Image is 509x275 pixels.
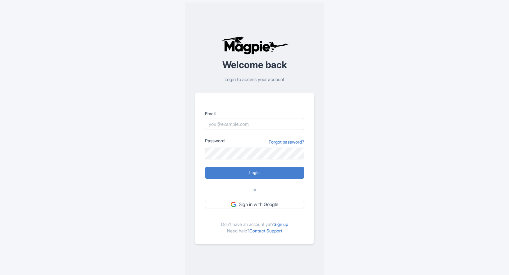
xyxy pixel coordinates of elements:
img: google.svg [231,202,236,207]
input: you@example.com [205,118,304,130]
img: logo-ab69f6fb50320c5b225c76a69d11143b.png [220,36,289,55]
label: Email [205,110,304,117]
span: or [252,186,257,193]
a: Forgot password? [269,139,304,145]
p: Login to access your account [195,76,314,83]
h2: Welcome back [195,60,314,70]
a: Sign in with Google [205,201,304,209]
label: Password [205,137,225,144]
a: Contact Support [249,228,282,233]
input: Login [205,167,304,179]
a: Sign up [274,222,288,227]
div: Don't have an account yet? Need help? [205,216,304,234]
